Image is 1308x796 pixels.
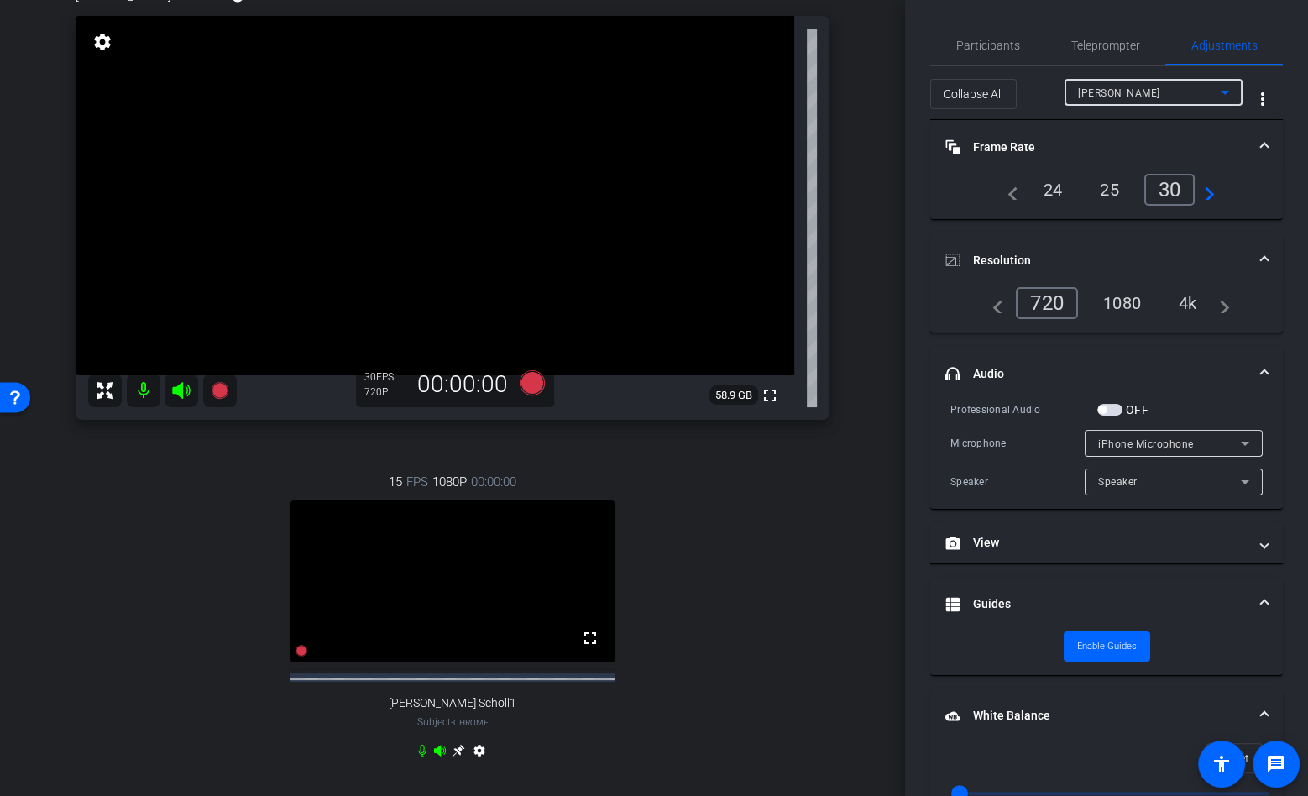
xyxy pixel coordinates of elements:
[1078,87,1160,99] span: [PERSON_NAME]
[1098,438,1194,450] span: iPhone Microphone
[930,287,1283,333] div: Resolution
[469,744,489,764] mat-icon: settings
[930,347,1283,401] mat-expansion-panel-header: Audio
[945,595,1248,613] mat-panel-title: Guides
[1243,79,1283,119] button: More Options for Adjustments Panel
[451,716,453,728] span: -
[956,39,1020,51] span: Participants
[760,385,780,406] mat-icon: fullscreen
[945,365,1248,383] mat-panel-title: Audio
[950,401,1097,418] div: Professional Audio
[945,707,1248,725] mat-panel-title: White Balance
[406,370,519,399] div: 00:00:00
[389,696,516,710] span: [PERSON_NAME] Scholl1
[945,139,1248,156] mat-panel-title: Frame Rate
[930,233,1283,287] mat-expansion-panel-header: Resolution
[1266,754,1286,774] mat-icon: message
[944,78,1003,110] span: Collapse All
[406,473,428,491] span: FPS
[1091,289,1154,317] div: 1080
[364,385,406,399] div: 720P
[930,523,1283,563] mat-expansion-panel-header: View
[930,578,1283,631] mat-expansion-panel-header: Guides
[580,628,600,648] mat-icon: fullscreen
[1064,631,1150,662] button: Enable Guides
[1191,39,1258,51] span: Adjustments
[389,473,402,491] span: 15
[709,385,758,406] span: 58.9 GB
[1211,754,1232,774] mat-icon: accessibility
[453,718,489,727] span: Chrome
[930,689,1283,743] mat-expansion-panel-header: White Balance
[364,370,406,384] div: 30
[376,371,394,383] span: FPS
[1122,401,1148,418] label: OFF
[1098,476,1138,488] span: Speaker
[945,534,1248,552] mat-panel-title: View
[998,180,1018,200] mat-icon: navigate_before
[417,715,489,730] span: Subject
[1087,175,1132,204] div: 25
[950,435,1085,452] div: Microphone
[471,473,516,491] span: 00:00:00
[1253,89,1273,109] mat-icon: more_vert
[91,32,114,52] mat-icon: settings
[1195,180,1215,200] mat-icon: navigate_next
[1071,39,1140,51] span: Teleprompter
[1144,174,1196,206] div: 30
[1077,634,1137,659] span: Enable Guides
[1210,293,1230,313] mat-icon: navigate_next
[930,631,1283,675] div: Guides
[930,120,1283,174] mat-expansion-panel-header: Frame Rate
[1016,287,1078,319] div: 720
[432,473,467,491] span: 1080P
[1166,289,1210,317] div: 4k
[930,174,1283,219] div: Frame Rate
[930,79,1017,109] button: Collapse All
[1031,175,1075,204] div: 24
[930,401,1283,509] div: Audio
[983,293,1003,313] mat-icon: navigate_before
[945,252,1248,270] mat-panel-title: Resolution
[950,474,1085,490] div: Speaker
